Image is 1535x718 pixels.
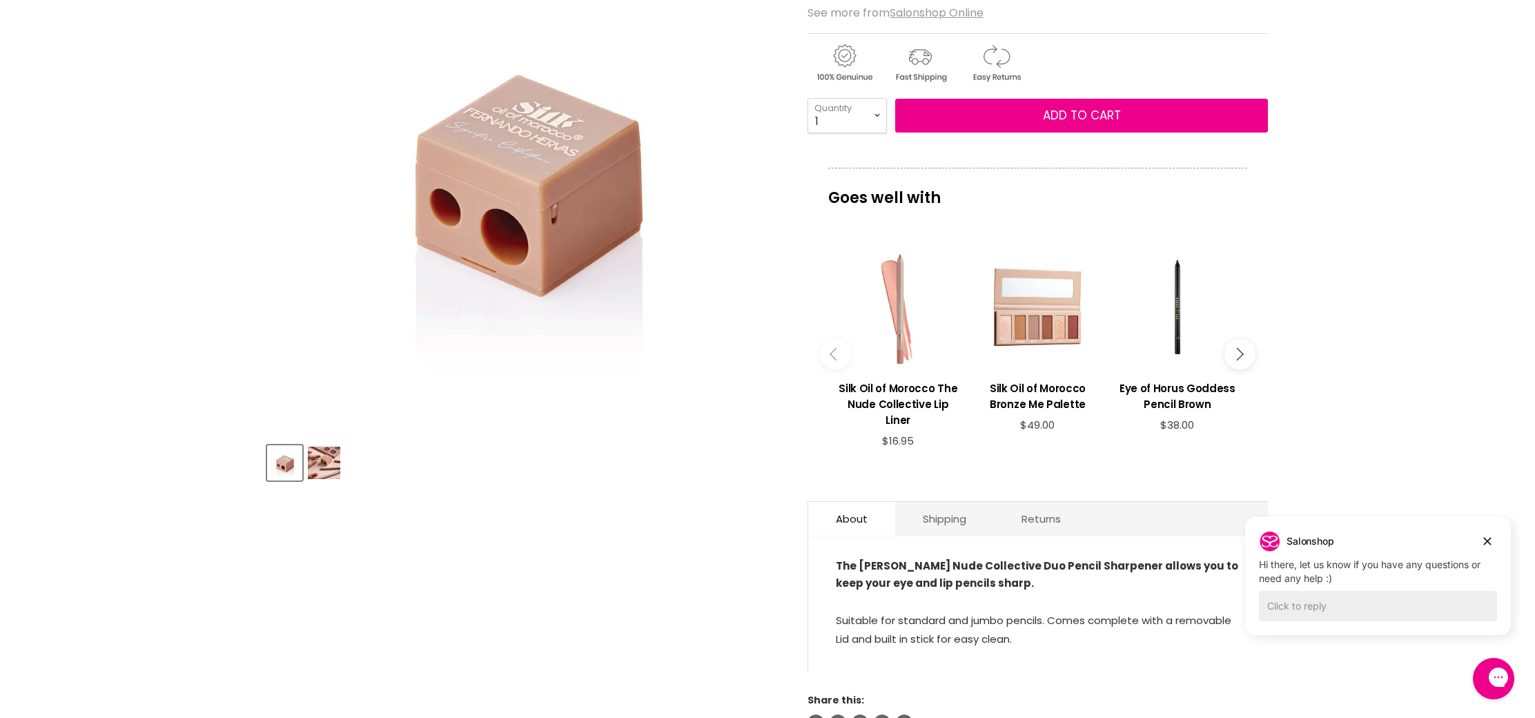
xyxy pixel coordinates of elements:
a: About [808,502,895,536]
a: Returns [994,502,1088,536]
a: View product:Eye of Horus Goddess Pencil Brown [1115,370,1240,419]
img: Silk Oil of Morocco Fernando Hervas sharpener [308,447,340,479]
strong: The [PERSON_NAME] Nude Collective Duo Pencil Sharpener allows you to keep your eye and lip pencil... [836,559,1238,591]
iframe: Gorgias live chat campaigns [1235,514,1521,656]
select: Quantity [808,98,887,133]
span: Add to cart [1043,107,1121,124]
h3: Silk Oil of Morocco Bronze Me Palette [975,380,1100,412]
button: Silk Oil of Morocco Fernando Hervas sharpener [306,445,342,481]
a: Shipping [895,502,994,536]
div: Product thumbnails [265,441,785,481]
span: $49.00 [1020,418,1055,432]
a: View product:Silk Oil of Morocco The Nude Collective Lip Liner [835,370,961,435]
iframe: Gorgias live chat messenger [1466,653,1521,704]
p: Suitable for standard and jumbo pencils. Comes complete with a removable Lid and built in stick f... [836,592,1240,651]
img: genuine.gif [808,42,881,84]
h3: Silk Oil of Morocco The Nude Collective Lip Liner [835,380,961,428]
span: $16.95 [882,434,914,448]
p: Goes well with [828,168,1247,213]
span: Share this: [808,693,864,707]
h3: Eye of Horus Goddess Pencil Brown [1115,380,1240,412]
a: View product:Silk Oil of Morocco Bronze Me Palette [975,370,1100,419]
button: Add to cart [895,99,1268,133]
a: Salonshop Online [890,5,984,21]
span: See more from [808,5,984,21]
img: returns.gif [959,42,1033,84]
span: $38.00 [1160,418,1194,432]
img: shipping.gif [883,42,957,84]
button: Silk Oil of Morocco Fernando Hervas sharpener [267,445,302,481]
img: Silk Oil of Morocco Fernando Hervas sharpener [268,447,301,479]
